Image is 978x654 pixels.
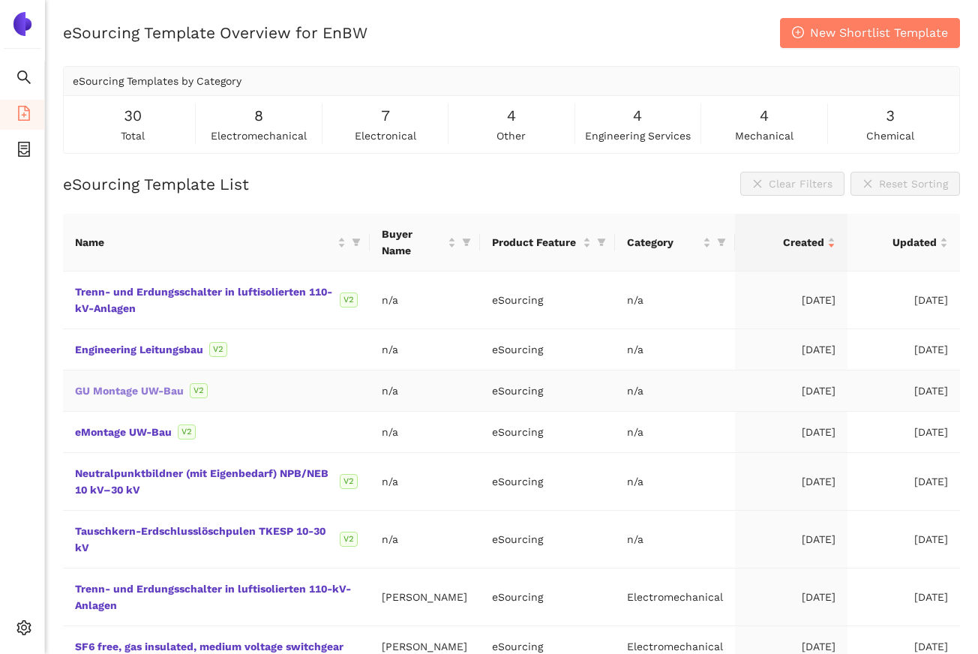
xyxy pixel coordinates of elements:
td: [DATE] [847,329,960,370]
td: [DATE] [847,412,960,453]
th: this column's title is Buyer Name,this column is sortable [370,214,480,271]
td: [DATE] [735,453,847,511]
th: this column's title is Product Feature,this column is sortable [480,214,615,271]
span: 3 [886,104,895,127]
td: n/a [370,511,480,568]
td: n/a [370,271,480,329]
span: 8 [254,104,263,127]
span: Product Feature [492,234,580,250]
span: other [496,127,526,144]
td: [DATE] [735,568,847,626]
th: this column's title is Name,this column is sortable [63,214,370,271]
td: eSourcing [480,511,615,568]
span: filter [462,238,471,247]
span: filter [594,231,609,253]
span: V2 [340,474,358,489]
td: [DATE] [847,453,960,511]
td: [DATE] [735,271,847,329]
td: [DATE] [847,511,960,568]
span: total [121,127,145,144]
td: n/a [615,271,735,329]
td: n/a [615,511,735,568]
span: chemical [866,127,914,144]
td: [DATE] [847,271,960,329]
td: n/a [615,453,735,511]
td: n/a [615,329,735,370]
span: eSourcing Templates by Category [73,75,241,87]
span: electronical [355,127,416,144]
span: 4 [507,104,516,127]
span: V2 [340,292,358,307]
span: mechanical [735,127,793,144]
td: eSourcing [480,568,615,626]
span: plus-circle [792,26,804,40]
span: V2 [209,342,227,357]
span: Category [627,234,700,250]
span: New Shortlist Template [810,23,948,42]
span: filter [459,223,474,262]
td: [PERSON_NAME] [370,568,480,626]
td: eSourcing [480,412,615,453]
td: [DATE] [735,412,847,453]
span: 7 [381,104,390,127]
span: file-add [16,100,31,130]
td: [DATE] [847,370,960,412]
span: Buyer Name [382,226,445,259]
img: Logo [10,12,34,36]
span: Created [747,234,824,250]
td: [DATE] [847,568,960,626]
td: n/a [370,453,480,511]
button: plus-circleNew Shortlist Template [780,18,960,48]
td: n/a [615,370,735,412]
span: filter [717,238,726,247]
span: filter [352,238,361,247]
button: closeClear Filters [740,172,844,196]
span: 4 [633,104,642,127]
td: n/a [370,412,480,453]
h2: eSourcing Template Overview for EnBW [63,22,367,43]
h2: eSourcing Template List [63,173,249,195]
span: V2 [190,383,208,398]
span: Name [75,234,334,250]
span: search [16,64,31,94]
th: this column's title is Updated,this column is sortable [847,214,960,271]
span: filter [349,231,364,253]
td: n/a [615,412,735,453]
span: filter [597,238,606,247]
span: 4 [760,104,769,127]
span: 30 [124,104,142,127]
th: this column's title is Category,this column is sortable [615,214,735,271]
span: V2 [178,424,196,439]
td: [DATE] [735,370,847,412]
td: Electromechanical [615,568,735,626]
span: V2 [340,532,358,547]
td: eSourcing [480,370,615,412]
span: electromechanical [211,127,307,144]
span: Updated [859,234,937,250]
button: closeReset Sorting [850,172,960,196]
span: container [16,136,31,166]
span: setting [16,615,31,645]
td: n/a [370,329,480,370]
span: filter [714,231,729,253]
td: [DATE] [735,329,847,370]
td: eSourcing [480,271,615,329]
td: n/a [370,370,480,412]
span: engineering services [585,127,691,144]
td: [DATE] [735,511,847,568]
td: eSourcing [480,453,615,511]
td: eSourcing [480,329,615,370]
